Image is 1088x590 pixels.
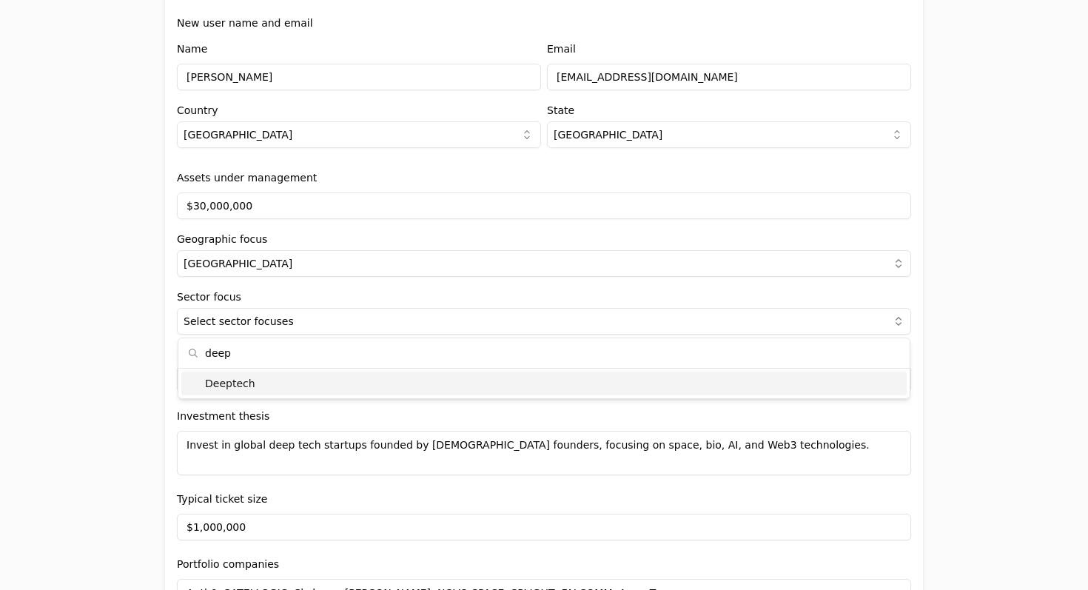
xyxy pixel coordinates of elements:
label: Email [547,43,576,55]
span: Select sector focuses [184,314,294,329]
label: Assets under management [177,172,317,184]
label: Stage focus [177,349,911,360]
label: Sector focus [177,292,911,302]
div: Deeptech [181,372,907,395]
label: Typical ticket size [177,493,267,505]
label: State [547,105,911,115]
label: Portfolio companies [177,558,279,570]
label: Country [177,105,541,115]
label: Geographic focus [177,234,911,244]
label: Name [177,43,207,55]
div: Suggestions [178,369,910,398]
input: Select sector focuses [205,338,901,368]
textarea: Invest in global deep tech startups founded by [DEMOGRAPHIC_DATA] founders, focusing on space, bi... [177,431,911,475]
p: [GEOGRAPHIC_DATA] [184,256,292,271]
label: Investment thesis [177,410,269,422]
label: New user name and email [177,18,911,28]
